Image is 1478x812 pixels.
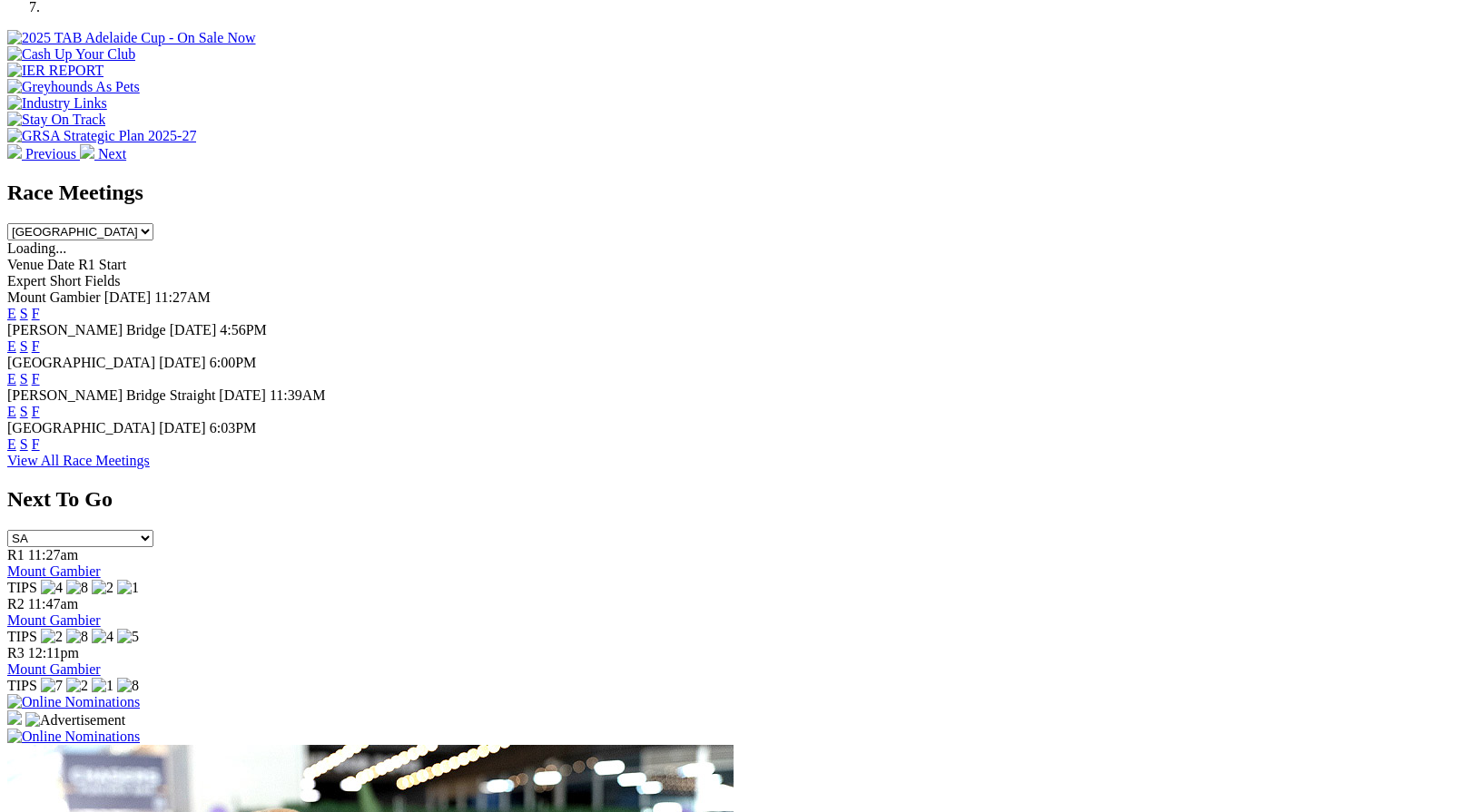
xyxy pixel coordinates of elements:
[7,694,140,710] img: Online Nominations
[80,146,126,161] a: Next
[7,128,196,144] img: GRSA Strategic Plan 2025-27
[20,371,28,386] a: S
[7,144,22,159] img: chevron-left-pager-white.svg
[7,547,25,563] span: R1
[66,678,88,694] img: 2
[7,563,101,579] a: Mount Gambier
[41,580,63,596] img: 4
[7,46,135,63] img: Cash Up Your Club
[80,144,94,159] img: chevron-right-pager-white.svg
[28,547,78,563] span: 11:27am
[117,629,139,645] img: 5
[7,387,215,403] span: [PERSON_NAME] Bridge Straight
[7,661,101,677] a: Mount Gambier
[7,596,25,611] span: R2
[7,181,1471,205] h2: Race Meetings
[220,322,267,338] span: 4:56PM
[47,257,74,272] span: Date
[78,257,126,272] span: R1 Start
[7,404,16,419] a: E
[7,306,16,321] a: E
[7,453,150,468] a: View All Race Meetings
[7,289,101,305] span: Mount Gambier
[7,257,44,272] span: Venue
[7,355,155,370] span: [GEOGRAPHIC_DATA]
[20,338,28,354] a: S
[159,355,206,370] span: [DATE]
[28,596,78,611] span: 11:47am
[92,678,113,694] img: 1
[7,273,46,289] span: Expert
[25,146,76,161] span: Previous
[41,678,63,694] img: 7
[170,322,217,338] span: [DATE]
[7,710,22,725] img: 15187_Greyhounds_GreysPlayCentral_Resize_SA_WebsiteBanner_300x115_2025.jpg
[92,580,113,596] img: 2
[7,63,103,79] img: IER REPORT
[7,112,105,128] img: Stay On Track
[84,273,120,289] span: Fields
[7,580,37,595] span: TIPS
[7,79,140,95] img: Greyhounds As Pets
[7,629,37,644] span: TIPS
[159,420,206,435] span: [DATE]
[154,289,211,305] span: 11:27AM
[92,629,113,645] img: 4
[270,387,326,403] span: 11:39AM
[117,678,139,694] img: 8
[32,338,40,354] a: F
[7,645,25,660] span: R3
[66,580,88,596] img: 8
[7,371,16,386] a: E
[50,273,82,289] span: Short
[20,404,28,419] a: S
[32,436,40,452] a: F
[32,404,40,419] a: F
[32,371,40,386] a: F
[104,289,152,305] span: [DATE]
[210,355,257,370] span: 6:00PM
[7,240,66,256] span: Loading...
[219,387,266,403] span: [DATE]
[7,487,1471,512] h2: Next To Go
[7,420,155,435] span: [GEOGRAPHIC_DATA]
[7,30,256,46] img: 2025 TAB Adelaide Cup - On Sale Now
[210,420,257,435] span: 6:03PM
[7,338,16,354] a: E
[41,629,63,645] img: 2
[7,436,16,452] a: E
[25,712,125,729] img: Advertisement
[7,322,166,338] span: [PERSON_NAME] Bridge
[7,146,80,161] a: Previous
[32,306,40,321] a: F
[7,95,107,112] img: Industry Links
[20,436,28,452] a: S
[7,678,37,693] span: TIPS
[7,612,101,628] a: Mount Gambier
[28,645,79,660] span: 12:11pm
[117,580,139,596] img: 1
[20,306,28,321] a: S
[66,629,88,645] img: 8
[7,729,140,745] img: Online Nominations
[98,146,126,161] span: Next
